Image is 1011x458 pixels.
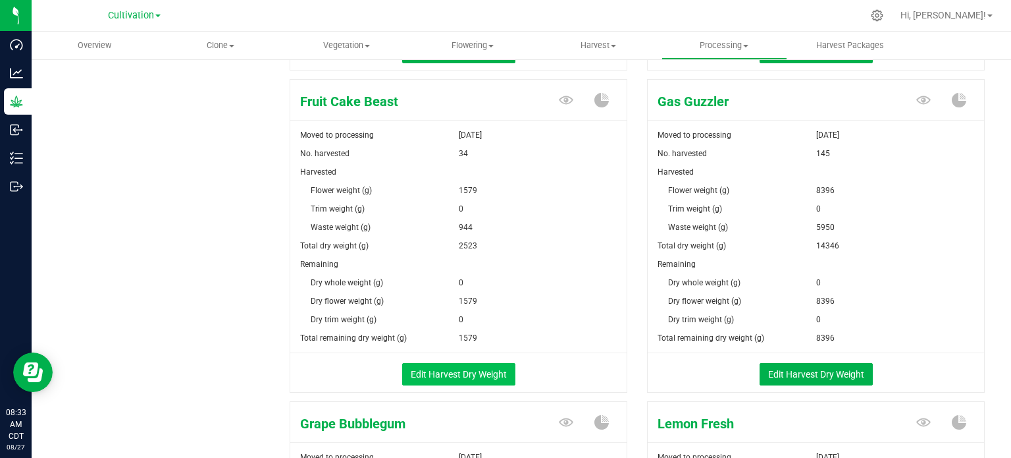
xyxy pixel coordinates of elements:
[300,260,338,269] span: Remaining
[459,329,477,347] span: 1579
[284,32,409,59] a: Vegetation
[816,181,835,200] span: 8396
[10,67,23,80] inline-svg: Analytics
[658,167,694,177] span: Harvested
[10,95,23,108] inline-svg: Grow
[668,278,740,287] span: Dry whole weight (g)
[10,152,23,165] inline-svg: Inventory
[290,414,513,434] span: Grape Bubblegum
[284,40,409,51] span: Vegetation
[459,200,463,218] span: 0
[798,40,902,51] span: Harvest Packages
[300,149,350,158] span: No. harvested
[459,126,482,144] span: [DATE]
[869,9,885,22] div: Manage settings
[311,186,372,195] span: Flower weight (g)
[459,144,468,163] span: 34
[459,292,477,310] span: 1579
[536,40,660,51] span: Harvest
[658,260,696,269] span: Remaining
[459,218,473,237] span: 944
[6,407,26,442] p: 08:33 AM CDT
[760,363,873,386] button: Edit Harvest Dry Weight
[311,315,376,324] span: Dry trim weight (g)
[157,32,283,59] a: Clone
[535,32,661,59] a: Harvest
[459,181,477,200] span: 1579
[311,223,371,232] span: Waste weight (g)
[658,130,731,140] span: Moved to processing
[300,130,374,140] span: Moved to processing
[10,180,23,193] inline-svg: Outbound
[10,38,23,51] inline-svg: Dashboard
[662,40,787,51] span: Processing
[816,218,835,237] span: 5950
[787,32,913,59] a: Harvest Packages
[459,237,477,255] span: 2523
[648,92,871,111] span: Gas Guzzler
[668,223,728,232] span: Waste weight (g)
[648,414,871,434] span: Lemon Fresh
[661,32,787,59] a: Processing
[668,186,729,195] span: Flower weight (g)
[816,237,839,255] span: 14346
[459,273,463,292] span: 0
[816,310,821,329] span: 0
[158,40,282,51] span: Clone
[311,297,384,306] span: Dry flower weight (g)
[816,126,839,144] span: [DATE]
[13,353,53,392] iframe: Resource center
[300,241,369,250] span: Total dry weight (g)
[459,310,463,329] span: 0
[816,292,835,310] span: 8396
[658,241,726,250] span: Total dry weight (g)
[32,32,157,59] a: Overview
[10,123,23,136] inline-svg: Inbound
[6,442,26,452] p: 08/27
[658,149,707,158] span: No. harvested
[816,200,821,218] span: 0
[658,333,764,343] span: Total remaining dry weight (g)
[60,40,129,51] span: Overview
[300,333,407,343] span: Total remaining dry weight (g)
[816,144,830,163] span: 145
[900,10,986,20] span: Hi, [PERSON_NAME]!
[816,273,821,292] span: 0
[668,297,741,306] span: Dry flower weight (g)
[300,167,336,177] span: Harvested
[816,329,835,347] span: 8396
[410,40,534,51] span: Flowering
[668,204,722,214] span: Trim weight (g)
[311,278,383,287] span: Dry whole weight (g)
[290,92,513,111] span: Fruit Cake Beast
[668,315,734,324] span: Dry trim weight (g)
[402,363,515,386] button: Edit Harvest Dry Weight
[409,32,535,59] a: Flowering
[108,10,154,21] span: Cultivation
[311,204,365,214] span: Trim weight (g)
